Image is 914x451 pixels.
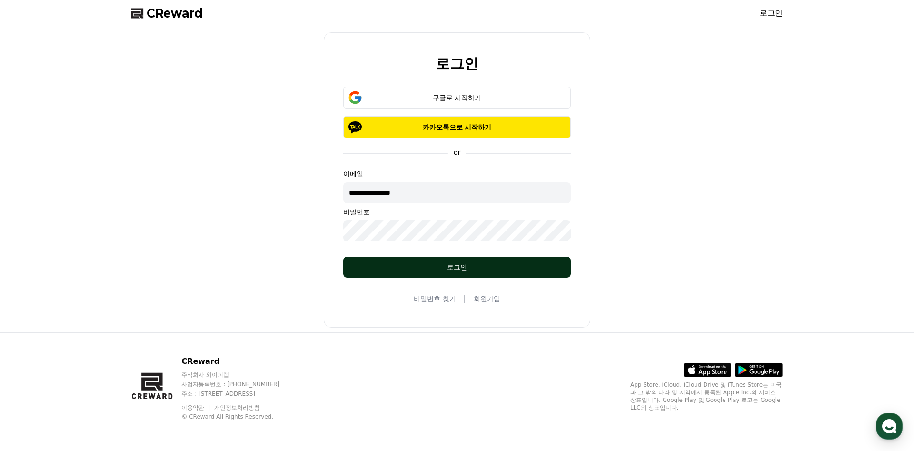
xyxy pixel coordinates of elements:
[343,87,571,109] button: 구글로 시작하기
[343,207,571,217] p: 비밀번호
[181,356,298,367] p: CReward
[343,257,571,278] button: 로그인
[147,316,159,324] span: 설정
[131,6,203,21] a: CReward
[214,404,260,411] a: 개인정보처리방침
[343,116,571,138] button: 카카오톡으로 시작하기
[63,302,123,326] a: 대화
[147,6,203,21] span: CReward
[181,404,211,411] a: 이용약관
[181,390,298,398] p: 주소 : [STREET_ADDRESS]
[464,293,466,304] span: |
[3,302,63,326] a: 홈
[362,262,552,272] div: 로그인
[181,371,298,379] p: 주식회사 와이피랩
[181,381,298,388] p: 사업자등록번호 : [PHONE_NUMBER]
[436,56,478,71] h2: 로그인
[630,381,783,411] p: App Store, iCloud, iCloud Drive 및 iTunes Store는 미국과 그 밖의 나라 및 지역에서 등록된 Apple Inc.의 서비스 상표입니다. Goo...
[414,294,456,303] a: 비밀번호 찾기
[87,317,99,324] span: 대화
[30,316,36,324] span: 홈
[343,169,571,179] p: 이메일
[760,8,783,19] a: 로그인
[181,413,298,421] p: © CReward All Rights Reserved.
[357,122,557,132] p: 카카오톡으로 시작하기
[448,148,466,157] p: or
[123,302,183,326] a: 설정
[357,93,557,102] div: 구글로 시작하기
[474,294,500,303] a: 회원가입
